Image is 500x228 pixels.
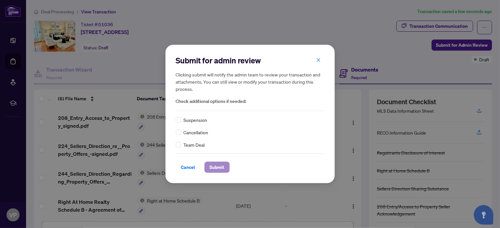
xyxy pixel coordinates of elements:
[184,116,207,123] span: Suspension
[184,141,205,148] span: Team Deal
[205,162,230,173] button: Submit
[316,58,321,62] span: close
[176,55,324,66] h2: Submit for admin review
[181,162,195,172] span: Cancel
[210,162,224,172] span: Submit
[176,71,324,92] h5: Clicking submit will notify the admin team to review your transaction and attachments. You can st...
[176,162,201,173] button: Cancel
[474,205,493,225] button: Open asap
[184,129,208,136] span: Cancellation
[176,98,324,105] span: Check additional options if needed:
